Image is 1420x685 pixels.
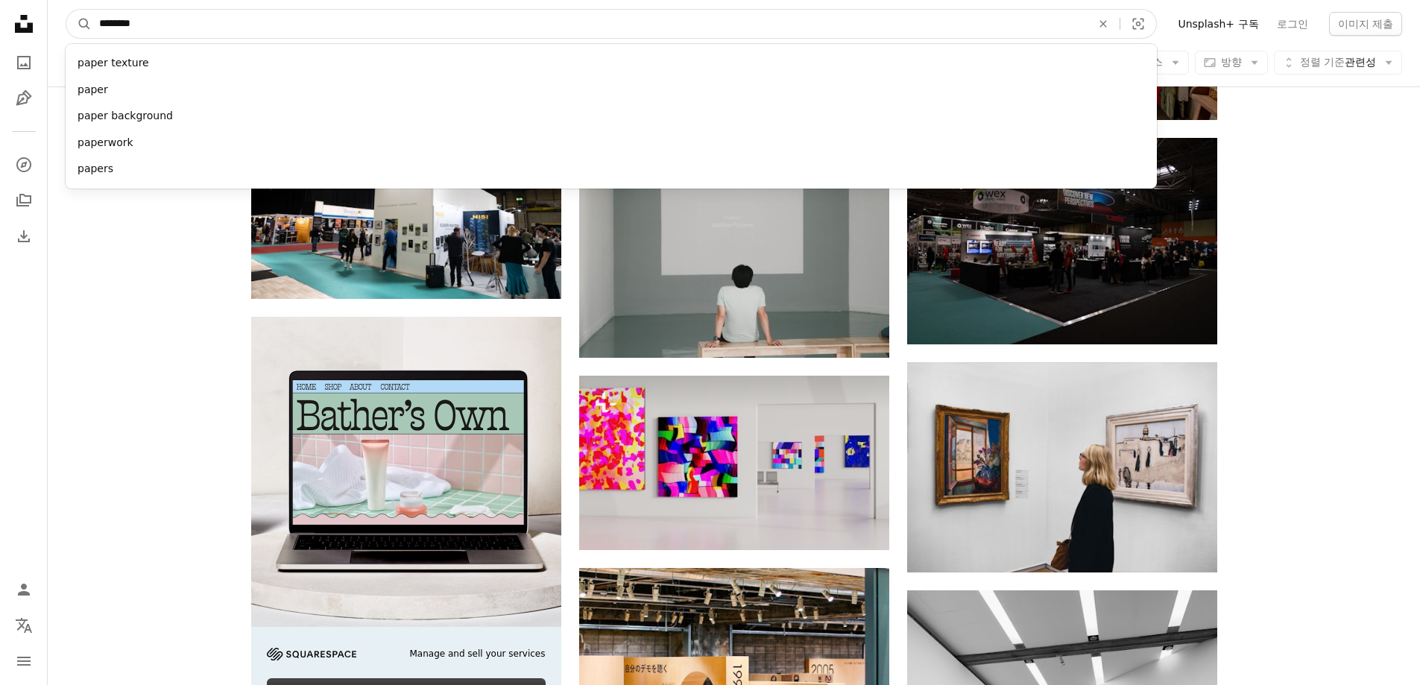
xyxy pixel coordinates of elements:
[907,362,1217,572] img: 그림을 보고 있는 여자
[409,648,545,660] span: Manage and sell your services
[907,138,1217,344] img: 무역 박람회 주변에 서 있는 한 무리의 사람들
[267,648,356,660] img: file-1705255347840-230a6ab5bca9image
[579,455,889,469] a: 벽에 그림이 있는 하얀 방
[9,83,39,113] a: 일러스트
[907,234,1217,247] a: 무역 박람회 주변에 서 있는 한 무리의 사람들
[9,610,39,640] button: 언어
[66,10,92,38] button: Unsplash 검색
[66,156,1157,183] div: papers
[251,189,561,202] a: 부스 주위에 서 있는 한 무리의 사람들
[1195,51,1268,75] button: 방향
[66,130,1157,157] div: paperwork
[579,151,889,358] img: 방 안의 벤치에 앉아있는 남자
[1169,12,1267,36] a: Unsplash+ 구독
[907,461,1217,474] a: 그림을 보고 있는 여자
[1120,10,1156,38] button: 시각적 검색
[251,92,561,299] img: 부스 주위에 서 있는 한 무리의 사람들
[66,50,1157,77] div: paper texture
[1274,51,1402,75] button: 정렬 기준관련성
[579,376,889,550] img: 벽에 그림이 있는 하얀 방
[66,77,1157,104] div: paper
[1087,10,1120,38] button: 삭제
[251,317,561,627] img: file-1707883121023-8e3502977149image
[9,575,39,604] a: 로그인 / 가입
[1329,12,1402,36] button: 이미지 제출
[9,221,39,251] a: 다운로드 내역
[1300,56,1345,68] span: 정렬 기준
[1268,12,1317,36] a: 로그인
[66,9,1157,39] form: 사이트 전체에서 이미지 찾기
[9,150,39,180] a: 탐색
[9,48,39,78] a: 사진
[1300,55,1376,70] span: 관련성
[9,9,39,42] a: 홈 — Unsplash
[66,103,1157,130] div: paper background
[579,247,889,261] a: 방 안의 벤치에 앉아있는 남자
[9,186,39,215] a: 컬렉션
[1221,56,1242,68] span: 방향
[9,646,39,676] button: 메뉴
